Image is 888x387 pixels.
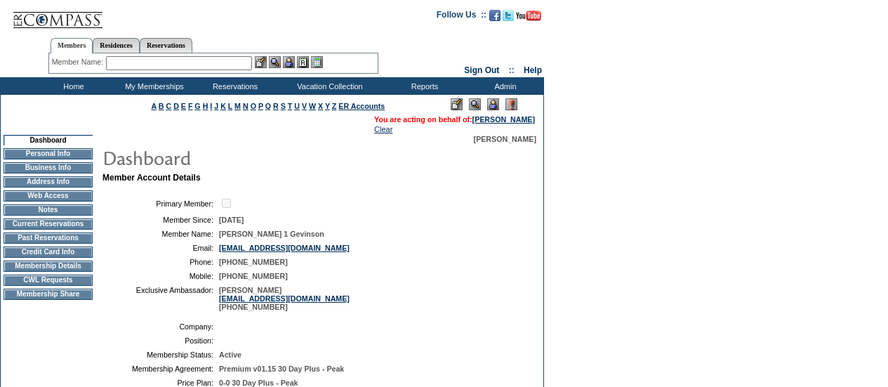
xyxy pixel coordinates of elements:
a: ER Accounts [338,102,385,110]
td: Web Access [4,190,93,202]
a: P [258,102,263,110]
img: Become our fan on Facebook [489,10,501,21]
a: X [318,102,323,110]
a: G [194,102,200,110]
span: [PHONE_NUMBER] [219,258,288,266]
a: F [188,102,193,110]
td: CWL Requests [4,275,93,286]
b: Member Account Details [102,173,201,183]
td: Vacation Collection [274,77,383,95]
img: Subscribe to our YouTube Channel [516,11,541,21]
a: U [294,102,300,110]
a: T [288,102,293,110]
a: C [166,102,171,110]
span: [PERSON_NAME] [PHONE_NUMBER] [219,286,350,311]
span: You are acting on behalf of: [374,115,535,124]
span: Active [219,350,241,359]
a: Clear [374,125,392,133]
a: Subscribe to our YouTube Channel [516,14,541,22]
img: Log Concern/Member Elevation [505,98,517,110]
span: [PERSON_NAME] 1 Gevinson [219,230,324,238]
a: W [309,102,316,110]
td: Membership Details [4,261,93,272]
a: A [152,102,157,110]
td: Reservations [193,77,274,95]
td: Credit Card Info [4,247,93,258]
td: Address Info [4,176,93,188]
span: Premium v01.15 30 Day Plus - Peak [219,365,344,373]
img: pgTtlDashboard.gif [102,143,383,171]
a: M [234,102,241,110]
td: Primary Member: [108,197,213,210]
img: Follow us on Twitter [503,10,514,21]
td: Membership Share [4,289,93,300]
a: Z [332,102,337,110]
div: Member Name: [52,56,106,68]
a: E [181,102,186,110]
td: My Memberships [112,77,193,95]
td: Personal Info [4,148,93,159]
a: O [251,102,256,110]
a: J [214,102,218,110]
td: Follow Us :: [437,8,486,25]
a: Sign Out [464,65,499,75]
td: Reports [383,77,463,95]
td: Home [32,77,112,95]
a: L [228,102,232,110]
a: K [220,102,226,110]
td: Mobile: [108,272,213,280]
a: Members [51,38,93,53]
td: Membership Status: [108,350,213,359]
img: View Mode [469,98,481,110]
a: Y [325,102,330,110]
td: Past Reservations [4,232,93,244]
a: Help [524,65,542,75]
img: b_edit.gif [255,56,267,68]
td: Phone: [108,258,213,266]
img: b_calculator.gif [311,56,323,68]
td: Business Info [4,162,93,173]
a: Reservations [140,38,192,53]
a: Follow us on Twitter [503,14,514,22]
span: [PERSON_NAME] [474,135,536,143]
td: Position: [108,336,213,345]
td: Member Since: [108,216,213,224]
span: 0-0 30 Day Plus - Peak [219,379,298,387]
a: B [159,102,164,110]
a: Q [265,102,271,110]
img: Reservations [297,56,309,68]
a: [PERSON_NAME] [472,115,535,124]
td: Member Name: [108,230,213,238]
a: Become our fan on Facebook [489,14,501,22]
a: D [173,102,179,110]
td: Current Reservations [4,218,93,230]
img: Impersonate [487,98,499,110]
img: Impersonate [283,56,295,68]
span: :: [509,65,515,75]
td: Admin [463,77,544,95]
img: Edit Mode [451,98,463,110]
a: N [243,102,248,110]
td: Price Plan: [108,379,213,387]
td: Membership Agreement: [108,365,213,373]
img: View [269,56,281,68]
td: Dashboard [4,135,93,145]
td: Exclusive Ambassador: [108,286,213,311]
a: Residences [93,38,140,53]
a: [EMAIL_ADDRESS][DOMAIN_NAME] [219,244,350,252]
a: S [281,102,286,110]
a: R [273,102,279,110]
a: H [203,102,208,110]
td: Company: [108,322,213,331]
td: Notes [4,204,93,216]
a: I [210,102,212,110]
span: [DATE] [219,216,244,224]
a: [EMAIL_ADDRESS][DOMAIN_NAME] [219,294,350,303]
span: [PHONE_NUMBER] [219,272,288,280]
td: Email: [108,244,213,252]
a: V [302,102,307,110]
